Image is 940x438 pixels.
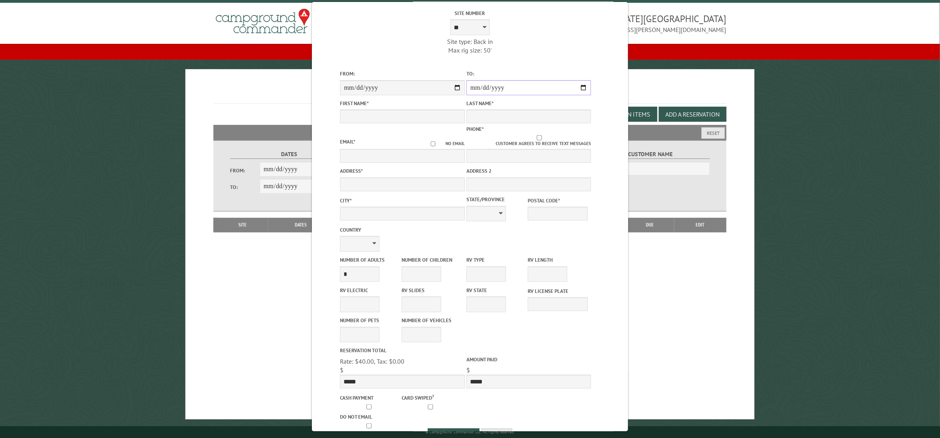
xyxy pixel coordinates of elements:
div: Max rig size: 50' [408,46,532,55]
label: RV License Plate [528,287,587,295]
label: Country [340,226,465,234]
h1: Reservations [213,82,726,104]
label: Do not email [340,413,400,421]
th: Due [626,218,674,232]
span: $ [340,366,344,374]
div: Site type: Back in [408,37,532,46]
label: Number of Children [402,256,461,264]
label: City [340,197,465,204]
label: RV Electric [340,287,400,294]
label: State/Province [466,196,526,203]
label: Address 2 [466,167,591,175]
img: Campground Commander [213,6,312,37]
label: Number of Adults [340,256,400,264]
label: Address [340,167,465,175]
label: To: [466,70,591,77]
label: Reservation Total [340,347,465,354]
input: Customer agrees to receive text messages [488,135,591,140]
label: Dates [230,150,348,159]
th: Dates [268,218,334,232]
label: Site Number [408,9,532,17]
th: Edit [674,218,727,232]
button: Reset [702,127,725,139]
span: $ [466,366,470,374]
small: © Campground Commander LLC. All rights reserved. [425,429,515,434]
label: Last Name [466,100,591,107]
span: Rate: $40.00, Tax: $0.00 [340,357,404,365]
label: RV Slides [402,287,461,294]
label: Number of Vehicles [402,317,461,324]
label: Amount paid [466,356,591,363]
label: RV Length [528,256,587,264]
label: To: [230,183,260,191]
label: Email [340,138,355,145]
h2: Filters [213,125,726,140]
label: Phone [466,126,484,132]
label: Customer agrees to receive text messages [466,135,591,147]
label: Card swiped [402,393,461,402]
label: Cash payment [340,394,400,402]
label: RV State [466,287,526,294]
th: Site [217,218,268,232]
button: Add a Reservation [659,107,727,122]
label: From: [340,70,465,77]
a: ? [432,393,434,399]
label: First Name [340,100,465,107]
label: No email [421,140,465,147]
input: No email [421,142,445,147]
label: Number of Pets [340,317,400,324]
label: Postal Code [528,197,587,204]
label: Customer Name [592,150,710,159]
label: From: [230,167,260,174]
label: RV Type [466,256,526,264]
